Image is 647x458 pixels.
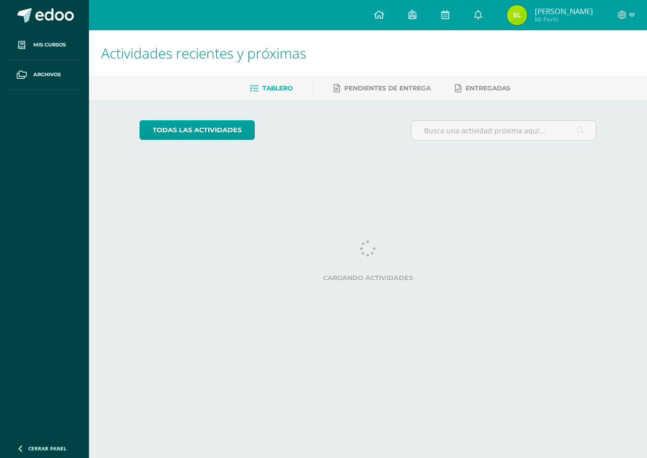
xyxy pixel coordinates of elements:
a: Tablero [250,80,293,96]
span: Actividades recientes y próximas [101,43,306,63]
input: Busca una actividad próxima aquí... [411,121,596,140]
span: Cerrar panel [28,445,67,452]
span: Pendientes de entrega [344,84,431,92]
span: Archivos [33,71,61,79]
label: Cargando actividades [140,274,597,282]
a: Entregadas [455,80,511,96]
span: [PERSON_NAME] [535,6,593,16]
span: Entregadas [466,84,511,92]
a: Archivos [8,60,81,90]
span: Mis cursos [33,41,66,49]
span: Mi Perfil [535,15,593,24]
img: 33177dedb9c015e9fb844d0f067e2225.png [507,5,527,25]
a: todas las Actividades [140,120,255,140]
span: Tablero [262,84,293,92]
a: Pendientes de entrega [334,80,431,96]
a: Mis cursos [8,30,81,60]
